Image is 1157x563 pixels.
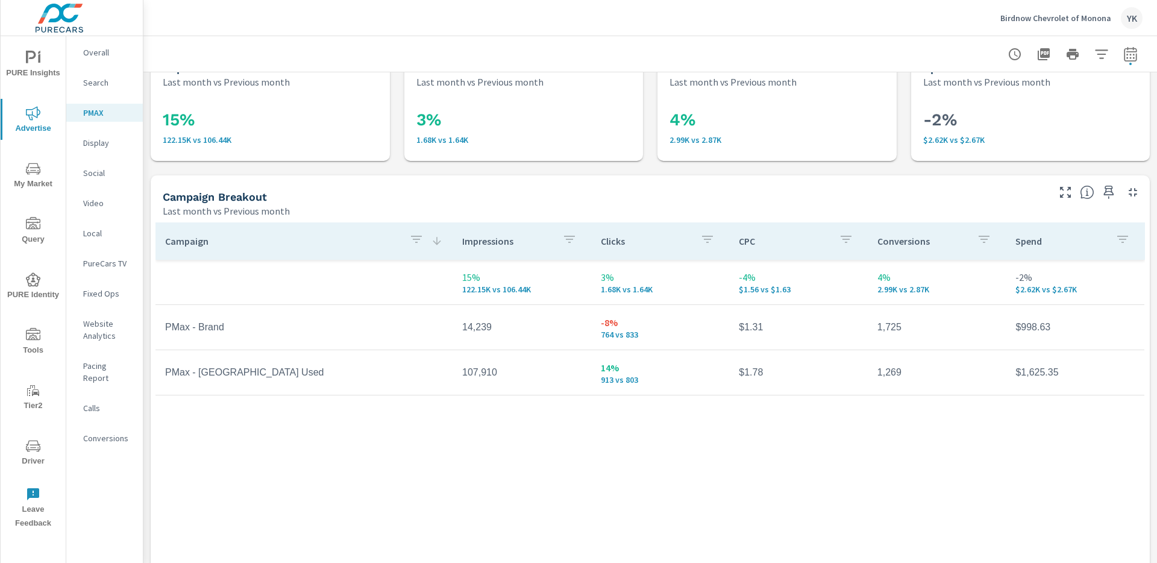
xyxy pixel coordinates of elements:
[923,135,1138,145] p: $2,624 vs $2,674
[739,235,829,247] p: CPC
[1006,357,1144,388] td: $1,625.35
[601,235,691,247] p: Clicks
[4,383,62,413] span: Tier2
[83,107,133,119] p: PMAX
[1000,13,1111,24] p: Birdnow Chevrolet of Monona
[66,254,143,272] div: PureCars TV
[83,360,133,384] p: Pacing Report
[1080,185,1094,200] span: This is a summary of PMAX performance results by campaign. Each column can be sorted.
[66,134,143,152] div: Display
[1,36,66,535] div: nav menu
[66,164,143,182] div: Social
[83,432,133,444] p: Conversions
[1099,183,1118,202] span: Save this to your personalized report
[83,318,133,342] p: Website Analytics
[83,167,133,179] p: Social
[1123,183,1143,202] button: Minimize Widget
[163,135,378,145] p: 122,149 vs 106,438
[155,312,453,342] td: PMax - Brand
[462,270,582,285] p: 15%
[1015,285,1135,294] p: $2,623.98 vs $2,673.53
[669,75,797,89] p: Last month vs Previous month
[163,75,290,89] p: Last month vs Previous month
[4,487,62,530] span: Leave Feedback
[66,74,143,92] div: Search
[739,270,858,285] p: -4%
[1118,42,1143,66] button: Select Date Range
[601,330,720,339] p: 764 vs 833
[83,257,133,269] p: PureCars TV
[877,285,997,294] p: 2,994 vs 2,870
[4,272,62,302] span: PURE Identity
[462,235,553,247] p: Impressions
[163,204,290,218] p: Last month vs Previous month
[66,285,143,303] div: Fixed Ops
[83,227,133,239] p: Local
[1015,235,1106,247] p: Spend
[739,285,858,294] p: $1.56 vs $1.63
[66,399,143,417] div: Calls
[669,110,885,130] h3: 4%
[66,194,143,212] div: Video
[1121,7,1143,29] div: YK
[1032,42,1056,66] button: "Export Report to PDF"
[601,270,720,285] p: 3%
[669,135,885,145] p: 2,994 vs 2,870
[601,315,720,330] p: -8%
[66,315,143,345] div: Website Analytics
[163,110,378,130] h3: 15%
[868,357,1006,388] td: 1,269
[877,270,997,285] p: 4%
[453,357,591,388] td: 107,910
[1090,42,1114,66] button: Apply Filters
[877,235,968,247] p: Conversions
[66,224,143,242] div: Local
[868,312,1006,342] td: 1,725
[416,135,632,145] p: 1,677 vs 1,636
[1015,270,1135,285] p: -2%
[601,375,720,385] p: 913 vs 803
[1061,42,1085,66] button: Print Report
[453,312,591,342] td: 14,239
[4,439,62,468] span: Driver
[1006,312,1144,342] td: $998.63
[416,75,544,89] p: Last month vs Previous month
[66,43,143,61] div: Overall
[601,360,720,375] p: 14%
[163,190,267,203] h5: Campaign Breakout
[1056,183,1075,202] button: Make Fullscreen
[462,285,582,294] p: 122,149 vs 106,438
[66,429,143,447] div: Conversions
[83,137,133,149] p: Display
[66,357,143,387] div: Pacing Report
[83,197,133,209] p: Video
[4,51,62,80] span: PURE Insights
[4,328,62,357] span: Tools
[416,110,632,130] h3: 3%
[155,357,453,388] td: PMax - [GEOGRAPHIC_DATA] Used
[601,285,720,294] p: 1,677 vs 1,636
[83,288,133,300] p: Fixed Ops
[923,110,1138,130] h3: -2%
[83,402,133,414] p: Calls
[923,75,1050,89] p: Last month vs Previous month
[729,312,868,342] td: $1.31
[66,104,143,122] div: PMAX
[4,217,62,247] span: Query
[165,235,400,247] p: Campaign
[729,357,868,388] td: $1.78
[83,77,133,89] p: Search
[4,162,62,191] span: My Market
[83,46,133,58] p: Overall
[4,106,62,136] span: Advertise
